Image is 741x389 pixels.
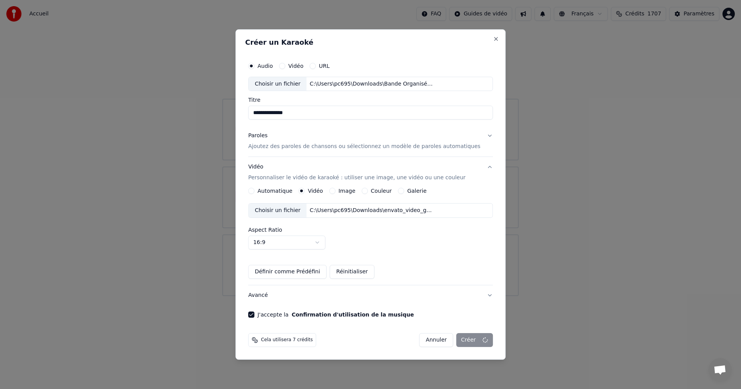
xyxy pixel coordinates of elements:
h2: Créer un Karaoké [245,39,496,46]
label: Vidéo [288,63,303,69]
div: VidéoPersonnaliser le vidéo de karaoké : utiliser une image, une vidéo ou une couleur [248,188,493,285]
button: Réinitialiser [330,265,374,279]
label: Audio [257,63,273,69]
span: Cela utilisera 7 crédits [261,337,313,343]
div: C:\Users\pc695\Downloads\envato_video_gen_Sep_08_2025_10_20_27.mp4 [307,207,438,214]
label: J'accepte la [257,312,414,317]
div: Choisir un fichier [249,77,306,91]
button: VidéoPersonnaliser le vidéo de karaoké : utiliser une image, une vidéo ou une couleur [248,157,493,188]
p: Ajoutez des paroles de chansons ou sélectionnez un modèle de paroles automatiques [248,143,480,151]
label: Vidéo [308,188,323,194]
label: Aspect Ratio [248,227,493,232]
label: Automatique [257,188,292,194]
button: J'accepte la [292,312,414,317]
div: Choisir un fichier [249,204,306,217]
label: URL [319,63,330,69]
button: Définir comme Prédéfini [248,265,327,279]
div: Paroles [248,132,267,140]
div: C:\Users\pc695\Downloads\Bande Organisée - Sch Kofs [DATE] Naps Soso maness Elams Solda Houari Cl... [307,80,438,88]
button: Annuler [419,333,453,347]
p: Personnaliser le vidéo de karaoké : utiliser une image, une vidéo ou une couleur [248,174,465,182]
div: Vidéo [248,163,465,182]
button: Avancé [248,285,493,305]
label: Couleur [371,188,392,194]
label: Titre [248,98,493,103]
label: Image [338,188,355,194]
label: Galerie [407,188,426,194]
button: ParolesAjoutez des paroles de chansons ou sélectionnez un modèle de paroles automatiques [248,126,493,157]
